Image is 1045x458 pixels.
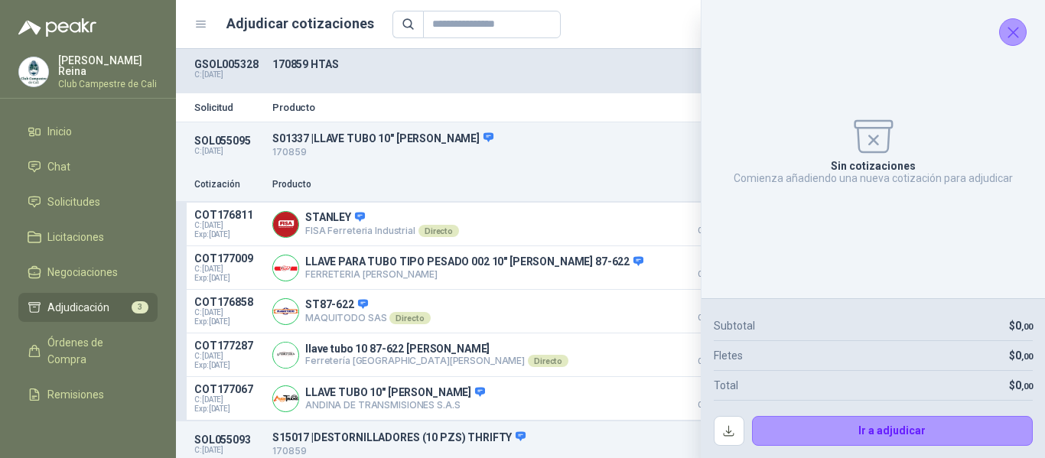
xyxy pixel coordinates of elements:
p: STANLEY [305,211,459,225]
p: Producto [272,177,666,192]
p: [PERSON_NAME] Reina [58,55,158,76]
span: Adjudicación [47,299,109,316]
a: Inicio [18,117,158,146]
span: ,00 [1021,322,1033,332]
p: Total [714,377,738,394]
span: Remisiones [47,386,104,403]
span: 0 [1015,320,1033,332]
p: LLAVE TUBO 10" [PERSON_NAME] [305,386,485,400]
p: $ 77.100 [675,296,751,322]
div: Directo [418,225,459,237]
img: Company Logo [19,57,48,86]
p: COT177067 [194,383,263,395]
div: Directo [389,312,430,324]
img: Company Logo [273,386,298,411]
img: Company Logo [273,299,298,324]
span: 0 [1015,349,1033,362]
p: SOL055093 [194,434,263,446]
span: C: [DATE] [194,395,263,404]
p: $ [1009,317,1033,334]
p: ANDINA DE TRANSMISIONES S.A.S [305,399,485,411]
img: Company Logo [273,255,298,281]
a: Chat [18,152,158,181]
p: Club Campestre de Cali [58,80,158,89]
a: Solicitudes [18,187,158,216]
a: Órdenes de Compra [18,328,158,374]
p: MAQUITODO SAS [305,312,431,324]
p: Producto [272,102,806,112]
p: $ 66.408 [675,209,751,235]
p: Precio [675,177,751,192]
p: Sin cotizaciones [831,160,916,172]
p: C: [DATE] [194,446,263,455]
span: C: [DATE] [194,352,263,361]
span: C: [DATE] [194,308,263,317]
a: Negociaciones [18,258,158,287]
p: SOL055095 [194,135,263,147]
img: Company Logo [273,212,298,237]
p: 170859 HTAS [272,58,806,70]
a: Remisiones [18,380,158,409]
p: $ [1009,377,1033,394]
a: Licitaciones [18,223,158,252]
span: Licitaciones [47,229,104,245]
span: C: [DATE] [194,221,263,230]
p: Fletes [714,347,743,364]
span: Chat [47,158,70,175]
p: FERRETERIA [PERSON_NAME] [305,268,643,280]
span: ,00 [1021,352,1033,362]
p: $ 84.352 [675,339,751,365]
span: Crédito 30 días [675,401,751,409]
p: S15017 | DESTORNILLADORES (10 PZS) THRIFTY [272,430,806,444]
p: COT176811 [194,209,263,221]
p: Ferretería [GEOGRAPHIC_DATA][PERSON_NAME] [305,355,568,367]
p: $ 70.588 [675,252,751,278]
p: C: [DATE] [194,147,263,156]
p: COT176858 [194,296,263,308]
span: Exp: [DATE] [194,274,263,283]
a: Adjudicación3 [18,293,158,322]
p: ST87-622 [305,298,431,312]
span: Crédito 30 días [675,271,751,278]
p: Solicitud [194,102,263,112]
p: S01337 | LLAVE TUBO 10" [PERSON_NAME] [272,132,806,145]
span: Crédito 30 días [675,358,751,365]
span: Negociaciones [47,264,118,281]
p: llave tubo 10 87-622 [PERSON_NAME] [305,343,568,355]
p: $ 118.572 [675,383,751,409]
span: ,00 [1021,382,1033,391]
span: 3 [132,301,148,313]
p: GSOL005328 [194,58,263,70]
span: Exp: [DATE] [194,230,263,239]
p: Comienza añadiendo una nueva cotización para adjudicar [734,172,1013,184]
span: Exp: [DATE] [194,361,263,370]
span: Solicitudes [47,193,100,210]
span: Crédito 30 días [675,314,751,322]
a: Configuración [18,415,158,444]
p: Subtotal [714,317,755,334]
div: Directo [528,355,568,367]
button: Ir a adjudicar [752,416,1034,447]
p: $ [1009,347,1033,364]
span: Inicio [47,123,72,140]
p: LLAVE PARA TUBO TIPO PESADO 002 10" [PERSON_NAME] 87-622 [305,255,643,269]
span: Exp: [DATE] [194,404,263,414]
img: Logo peakr [18,18,96,37]
span: 0 [1015,379,1033,391]
p: 170859 [272,145,806,160]
span: Órdenes de Compra [47,334,143,368]
p: Cotización [194,177,263,192]
p: COT177287 [194,339,263,352]
span: Exp: [DATE] [194,317,263,326]
p: COT177009 [194,252,263,265]
h1: Adjudicar cotizaciones [226,13,374,34]
p: C: [DATE] [194,70,263,80]
span: C: [DATE] [194,265,263,274]
img: Company Logo [273,343,298,368]
p: FISA Ferreteria Industrial [305,225,459,237]
span: Crédito 30 días [675,227,751,235]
